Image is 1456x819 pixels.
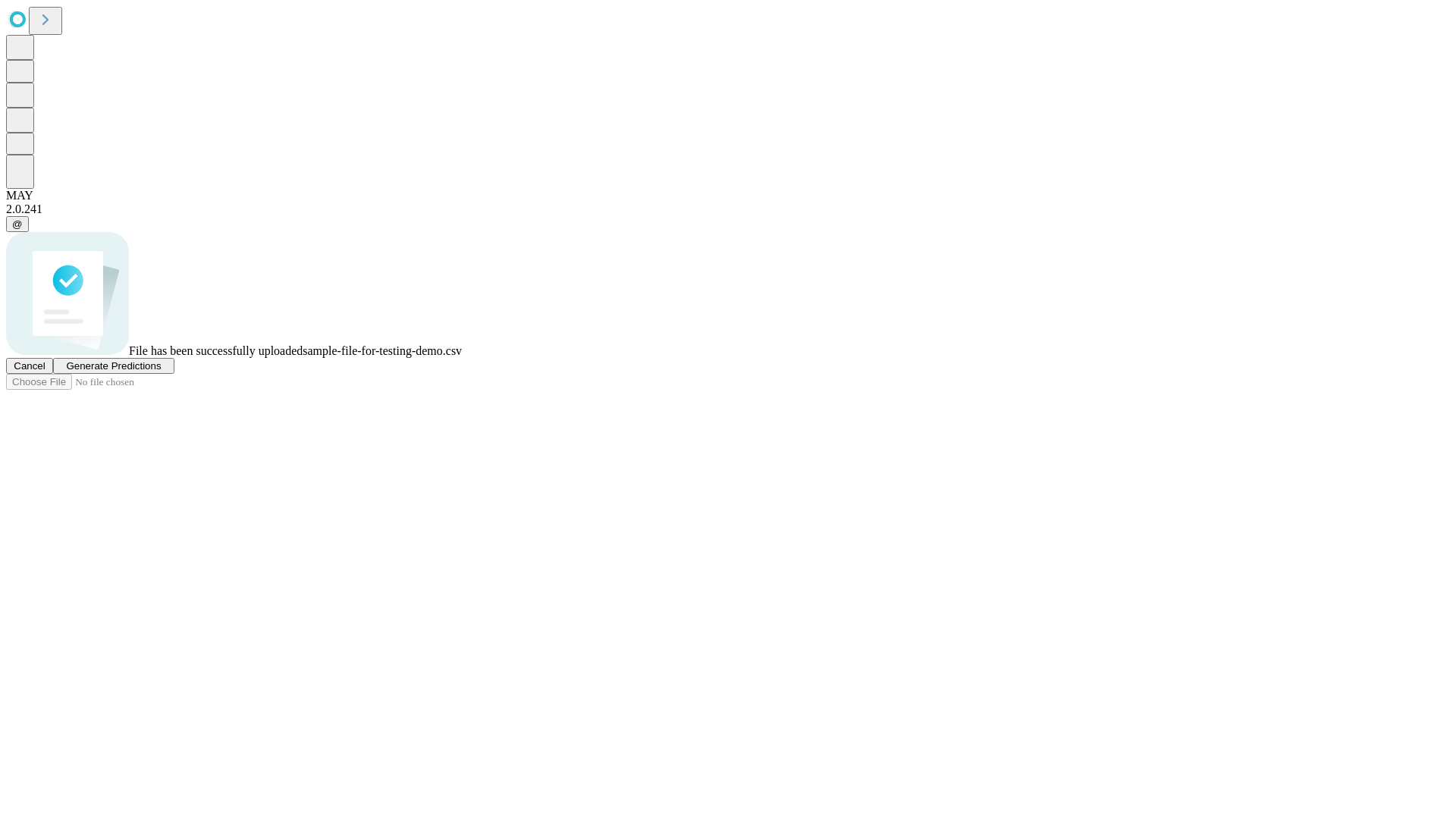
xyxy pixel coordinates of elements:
span: File has been successfully uploaded [129,344,303,357]
button: Cancel [6,358,53,374]
span: sample-file-for-testing-demo.csv [303,344,462,357]
span: Generate Predictions [66,360,161,372]
div: MAY [6,189,1450,202]
button: Generate Predictions [53,358,174,374]
span: @ [12,218,23,230]
span: Cancel [14,360,45,372]
button: @ [6,216,29,232]
div: 2.0.241 [6,202,1450,216]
